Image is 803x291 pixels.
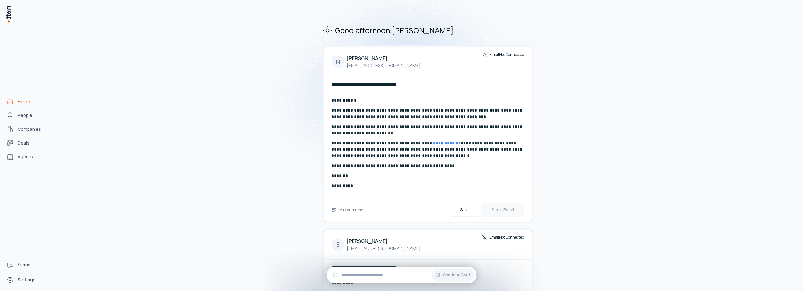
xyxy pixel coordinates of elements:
[443,272,470,278] span: Continue Chat
[489,52,524,57] span: Email Not Connected
[4,151,51,163] a: Agents
[327,267,476,283] div: Continue Chat
[450,203,479,217] button: Skip
[4,109,51,122] a: People
[332,238,344,251] div: E
[5,5,11,23] img: Item Brain Logo
[432,269,474,281] button: Continue Chat
[18,112,32,119] span: People
[18,154,33,160] span: Agents
[489,235,524,240] span: Email Not Connected
[338,207,363,213] h6: Edit Send Time
[347,62,421,69] p: [EMAIL_ADDRESS][DOMAIN_NAME]
[4,137,51,149] a: Deals
[4,123,51,135] a: Companies
[322,25,533,35] h2: Good afternoon , [PERSON_NAME]
[4,95,51,108] a: Home
[347,245,421,252] p: [EMAIL_ADDRESS][DOMAIN_NAME]
[18,262,30,268] span: Forms
[4,258,51,271] a: Forms
[18,98,30,105] span: Home
[18,277,35,283] span: Settings
[332,56,344,68] div: N
[4,273,51,286] a: Settings
[18,140,29,146] span: Deals
[347,237,421,245] h4: [PERSON_NAME]
[347,55,421,62] h4: [PERSON_NAME]
[18,126,41,132] span: Companies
